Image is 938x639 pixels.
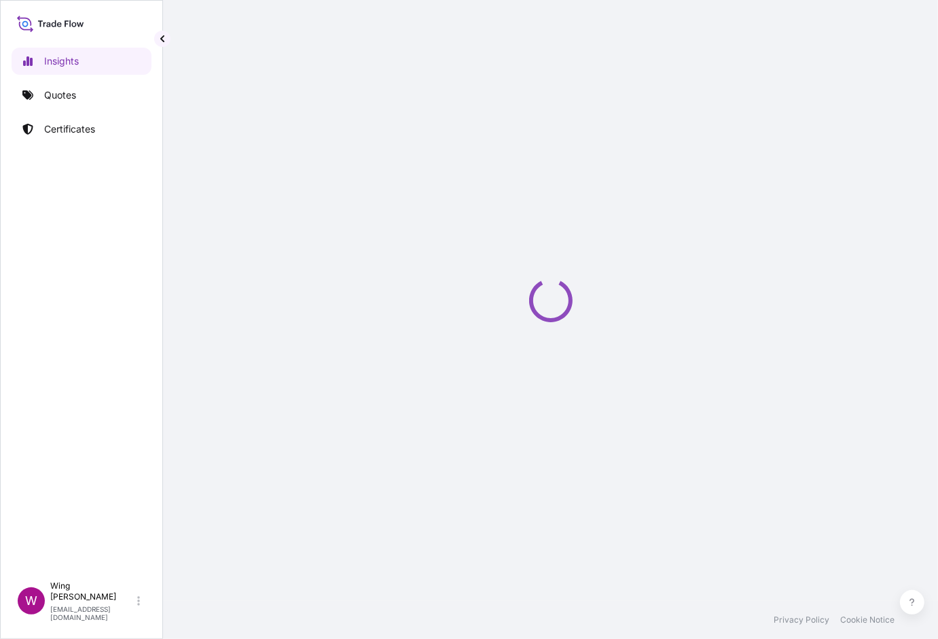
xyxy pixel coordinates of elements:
p: Certificates [44,122,95,136]
a: Privacy Policy [774,615,829,625]
p: Insights [44,54,79,68]
p: Quotes [44,88,76,102]
a: Certificates [12,116,151,143]
span: W [25,594,37,608]
p: Wing [PERSON_NAME] [50,581,134,602]
a: Cookie Notice [840,615,895,625]
a: Insights [12,48,151,75]
a: Quotes [12,82,151,109]
p: [EMAIL_ADDRESS][DOMAIN_NAME] [50,605,134,621]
